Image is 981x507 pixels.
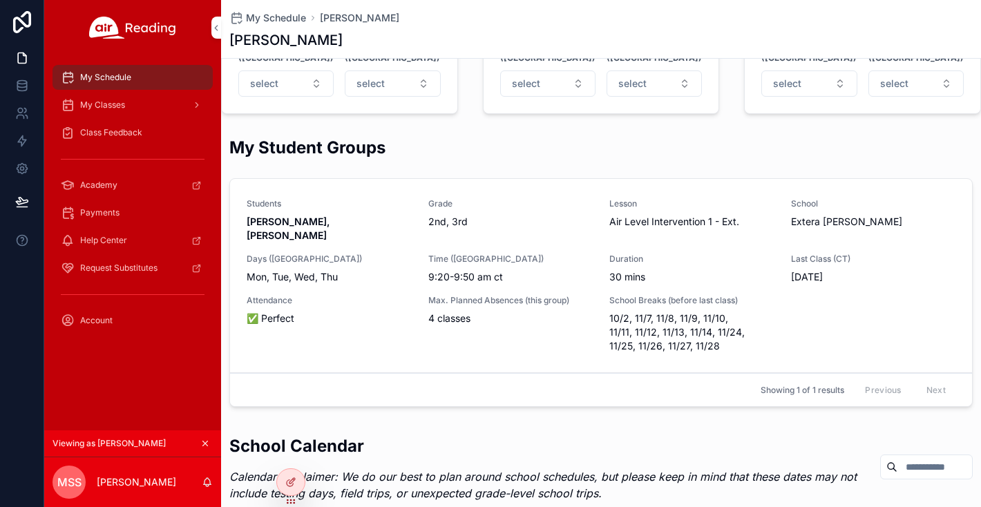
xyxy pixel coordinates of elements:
[53,173,213,198] a: Academy
[80,207,120,218] span: Payments
[89,17,176,39] img: App logo
[791,215,956,229] span: Extera [PERSON_NAME]
[247,254,412,265] span: Days ([GEOGRAPHIC_DATA])
[80,235,127,246] span: Help Center
[609,198,774,209] span: Lesson
[229,136,385,159] h2: My Student Groups
[53,200,213,225] a: Payments
[761,70,857,97] button: Select Button
[356,77,385,90] span: select
[53,65,213,90] a: My Schedule
[53,228,213,253] a: Help Center
[80,180,117,191] span: Academy
[247,198,412,209] span: Students
[428,270,593,284] span: 9:20-9:50 am ct
[428,215,593,229] span: 2nd, 3rd
[773,77,801,90] span: select
[761,385,844,396] span: Showing 1 of 1 results
[97,475,176,489] p: [PERSON_NAME]
[791,270,956,284] span: [DATE]
[428,295,593,306] span: Max. Planned Absences (this group)
[247,270,412,284] span: Mon, Tue, Wed, Thu
[512,77,540,90] span: select
[345,70,440,97] button: Select Button
[607,70,702,97] button: Select Button
[250,77,278,90] span: select
[80,99,125,111] span: My Classes
[53,256,213,280] a: Request Substitutes
[229,30,343,50] h1: [PERSON_NAME]
[229,11,306,25] a: My Schedule
[80,262,158,274] span: Request Substitutes
[229,434,869,457] h2: School Calendar
[53,308,213,333] a: Account
[791,198,956,209] span: School
[80,72,131,83] span: My Schedule
[609,215,774,229] span: Air Level Intervention 1 - Ext.
[320,11,399,25] a: [PERSON_NAME]
[80,127,142,138] span: Class Feedback
[609,254,774,265] span: Duration
[247,216,332,241] strong: [PERSON_NAME], [PERSON_NAME]
[500,70,596,97] button: Select Button
[53,438,166,449] span: Viewing as [PERSON_NAME]
[609,312,774,353] span: 10/2, 11/7, 11/8, 11/9, 11/10, 11/11, 11/12, 11/13, 11/14, 11/24, 11/25, 11/26, 11/27, 11/28
[609,295,774,306] span: School Breaks (before last class)
[247,312,412,325] span: ✅ Perfect
[229,470,857,500] em: Calendar Disclaimer: We do our best to plan around school schedules, but please keep in mind that...
[880,77,908,90] span: select
[618,77,647,90] span: select
[609,270,774,284] span: 30 mins
[428,312,593,325] span: 4 classes
[53,93,213,117] a: My Classes
[246,11,306,25] span: My Schedule
[247,295,412,306] span: Attendance
[53,120,213,145] a: Class Feedback
[428,254,593,265] span: Time ([GEOGRAPHIC_DATA])
[44,55,221,351] div: scrollable content
[80,315,113,326] span: Account
[238,70,334,97] button: Select Button
[791,254,956,265] span: Last Class (CT)
[868,70,964,97] button: Select Button
[57,474,82,490] span: MSS
[428,198,593,209] span: Grade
